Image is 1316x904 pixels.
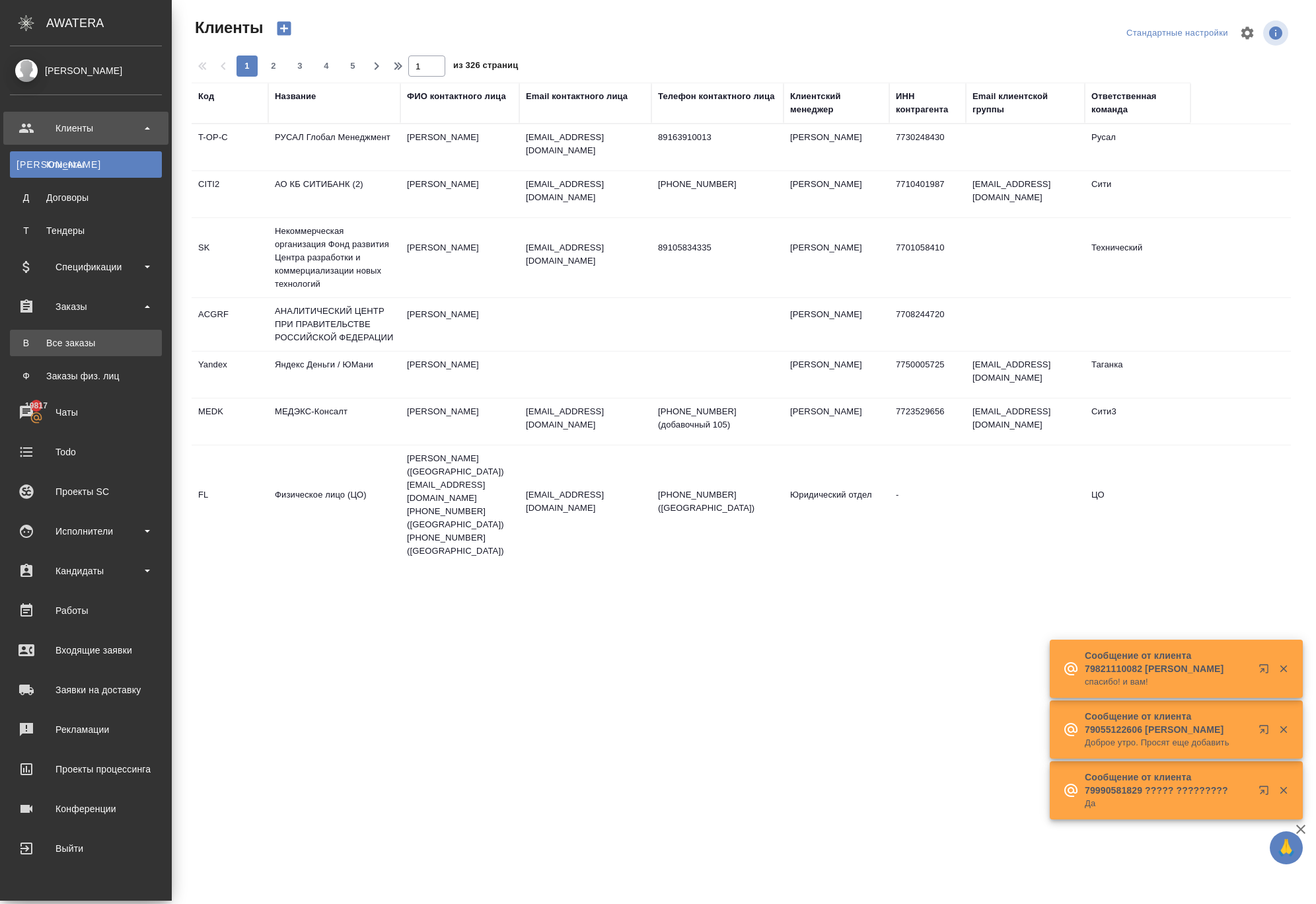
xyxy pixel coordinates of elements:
[966,352,1085,398] td: [EMAIL_ADDRESS][DOMAIN_NAME]
[289,59,311,73] span: 3
[3,435,168,469] a: Todo
[268,124,400,170] td: РУСАЛ Глобал Менеджмент
[268,218,400,297] td: Некоммерческая организация Фонд развития Центра разработки и коммерциализации новых технологий
[889,171,966,217] td: 7710401987
[17,191,155,204] div: Договоры
[10,184,162,211] a: ДДоговоры
[268,398,400,445] td: МЕДЭКС-Консалт
[400,398,519,445] td: [PERSON_NAME]
[400,445,519,564] td: [PERSON_NAME] ([GEOGRAPHIC_DATA]) [EMAIL_ADDRESS][DOMAIN_NAME] [PHONE_NUMBER] ([GEOGRAPHIC_DATA])...
[268,482,400,528] td: Физическое лицо (ЦО)
[400,352,519,398] td: [PERSON_NAME]
[342,59,363,73] span: 5
[10,680,162,700] div: Заявки на доставку
[1085,710,1250,736] p: Сообщение от клиента 79055122606 [PERSON_NAME]
[10,521,162,541] div: Исполнители
[46,10,172,36] div: AWATERA
[3,634,168,667] a: Входящие заявки
[526,178,645,204] p: [EMAIL_ADDRESS][DOMAIN_NAME]
[10,151,162,178] a: [PERSON_NAME]Клиенты
[658,241,777,254] p: 89105834335
[1270,724,1297,735] button: Закрыть
[1091,90,1184,116] div: Ответственная команда
[10,402,162,422] div: Чаты
[17,224,155,237] div: Тендеры
[3,832,168,865] a: Выйти
[10,839,162,858] div: Выйти
[192,398,268,445] td: MEDK
[1085,352,1190,398] td: Таганка
[526,488,645,515] p: [EMAIL_ADDRESS][DOMAIN_NAME]
[1085,398,1190,445] td: Сити3
[790,90,883,116] div: Клиентский менеджер
[192,235,268,281] td: SK
[1270,663,1297,675] button: Закрыть
[1085,171,1190,217] td: Сити
[1123,23,1231,44] div: split button
[526,241,645,268] p: [EMAIL_ADDRESS][DOMAIN_NAME]
[784,301,889,348] td: [PERSON_NAME]
[526,131,645,157] p: [EMAIL_ADDRESS][DOMAIN_NAME]
[10,720,162,739] div: Рекламации
[192,301,268,348] td: ACGRF
[192,352,268,398] td: Yandex
[889,301,966,348] td: 7708244720
[658,405,777,432] p: [PHONE_NUMBER] (добавочный 105)
[526,90,628,103] div: Email контактного лица
[1270,784,1297,796] button: Закрыть
[1251,777,1282,809] button: Открыть в новой вкладке
[268,17,300,40] button: Создать
[192,171,268,217] td: CITI2
[658,90,775,103] div: Телефон контактного лица
[400,124,519,170] td: [PERSON_NAME]
[1085,482,1190,528] td: ЦО
[10,482,162,502] div: Проекты SC
[10,759,162,779] div: Проекты процессинга
[10,601,162,621] div: Работы
[1251,656,1282,687] button: Открыть в новой вкладке
[400,235,519,281] td: [PERSON_NAME]
[889,398,966,445] td: 7723529656
[784,235,889,281] td: [PERSON_NAME]
[289,56,311,77] button: 3
[10,330,162,356] a: ВВсе заказы
[889,482,966,528] td: -
[972,90,1078,116] div: Email клиентской группы
[1085,771,1250,797] p: Сообщение от клиента 79990581829 ????? ?????????
[263,59,284,73] span: 2
[784,398,889,445] td: [PERSON_NAME]
[1085,736,1250,749] p: Доброе утро. Просят еще добавить
[268,171,400,217] td: АО КБ СИТИБАНК (2)
[784,352,889,398] td: [PERSON_NAME]
[889,352,966,398] td: 7750005725
[17,158,155,171] div: Клиенты
[784,124,889,170] td: [PERSON_NAME]
[192,17,263,38] span: Клиенты
[3,713,168,746] a: Рекламации
[17,399,55,412] span: 19817
[10,799,162,819] div: Конференции
[658,131,777,144] p: 89163910013
[400,171,519,217] td: [PERSON_NAME]
[526,405,645,432] p: [EMAIL_ADDRESS][DOMAIN_NAME]
[316,56,337,77] button: 4
[1263,20,1291,46] span: Посмотреть информацию
[17,336,155,350] div: Все заказы
[10,217,162,244] a: ТТендеры
[889,235,966,281] td: 7701058410
[192,482,268,528] td: FL
[3,594,168,627] a: Работы
[10,442,162,462] div: Todo
[10,363,162,389] a: ФЗаказы физ. лиц
[966,398,1085,445] td: [EMAIL_ADDRESS][DOMAIN_NAME]
[1085,797,1250,810] p: Да
[1085,235,1190,281] td: Технический
[1231,17,1263,49] span: Настроить таблицу
[268,298,400,351] td: АНАЛИТИЧЕСКИЙ ЦЕНТР ПРИ ПРАВИТЕЛЬСТВЕ РОССИЙСКОЙ ФЕДЕРАЦИИ
[400,301,519,348] td: [PERSON_NAME]
[3,475,168,508] a: Проекты SC
[3,396,168,429] a: 19817Чаты
[198,90,214,103] div: Код
[17,369,155,383] div: Заказы физ. лиц
[966,171,1085,217] td: [EMAIL_ADDRESS][DOMAIN_NAME]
